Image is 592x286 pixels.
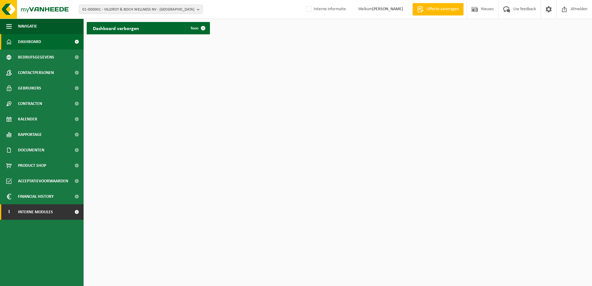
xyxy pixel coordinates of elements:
[18,80,41,96] span: Gebruikers
[185,22,209,34] a: Toon
[79,5,203,14] button: 01-000001 - VILLEROY & BOCH WELLNESS NV - [GEOGRAPHIC_DATA]
[18,204,53,220] span: Interne modules
[18,50,54,65] span: Bedrijfsgegevens
[82,5,194,14] span: 01-000001 - VILLEROY & BOCH WELLNESS NV - [GEOGRAPHIC_DATA]
[87,22,145,34] h2: Dashboard verborgen
[372,7,403,11] strong: [PERSON_NAME]
[18,189,54,204] span: Financial History
[18,173,68,189] span: Acceptatievoorwaarden
[425,6,460,12] span: Offerte aanvragen
[18,127,42,142] span: Rapportage
[18,111,37,127] span: Kalender
[6,204,12,220] span: I
[18,142,44,158] span: Documenten
[412,3,464,15] a: Offerte aanvragen
[190,26,198,30] span: Toon
[18,158,46,173] span: Product Shop
[18,65,54,80] span: Contactpersonen
[18,34,41,50] span: Dashboard
[305,5,346,14] label: Interne informatie
[18,96,42,111] span: Contracten
[18,19,37,34] span: Navigatie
